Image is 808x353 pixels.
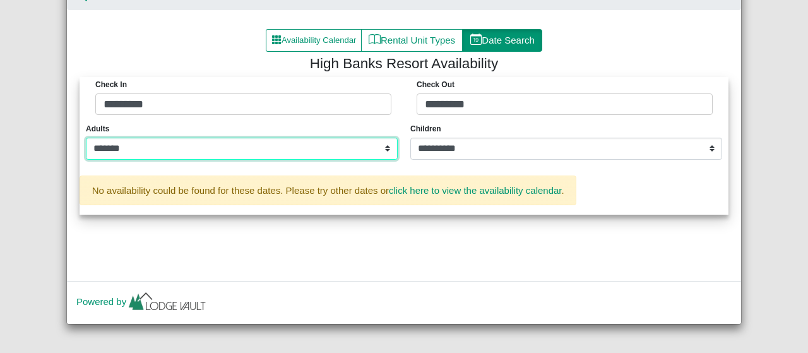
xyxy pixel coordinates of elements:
[126,289,208,317] img: lv-small.ca335149.png
[369,33,381,45] svg: book
[410,123,441,135] span: Children
[266,29,362,52] button: grid3x3 gap fillAvailability Calendar
[76,296,208,307] a: Powered by
[417,93,713,115] input: Check out
[470,33,482,45] svg: calendar date
[417,79,454,90] label: Check Out
[83,55,725,72] h4: High Banks Resort Availability
[86,123,109,135] span: Adults
[271,35,282,45] svg: grid3x3 gap fill
[361,29,463,52] button: bookRental Unit Types
[462,29,542,52] button: calendar dateDate Search
[389,185,561,196] a: click here to view the availability calendar
[80,176,576,205] div: No availability could be found for these dates. Please try other dates or .
[95,93,391,115] input: Check in
[95,79,127,90] label: Check in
